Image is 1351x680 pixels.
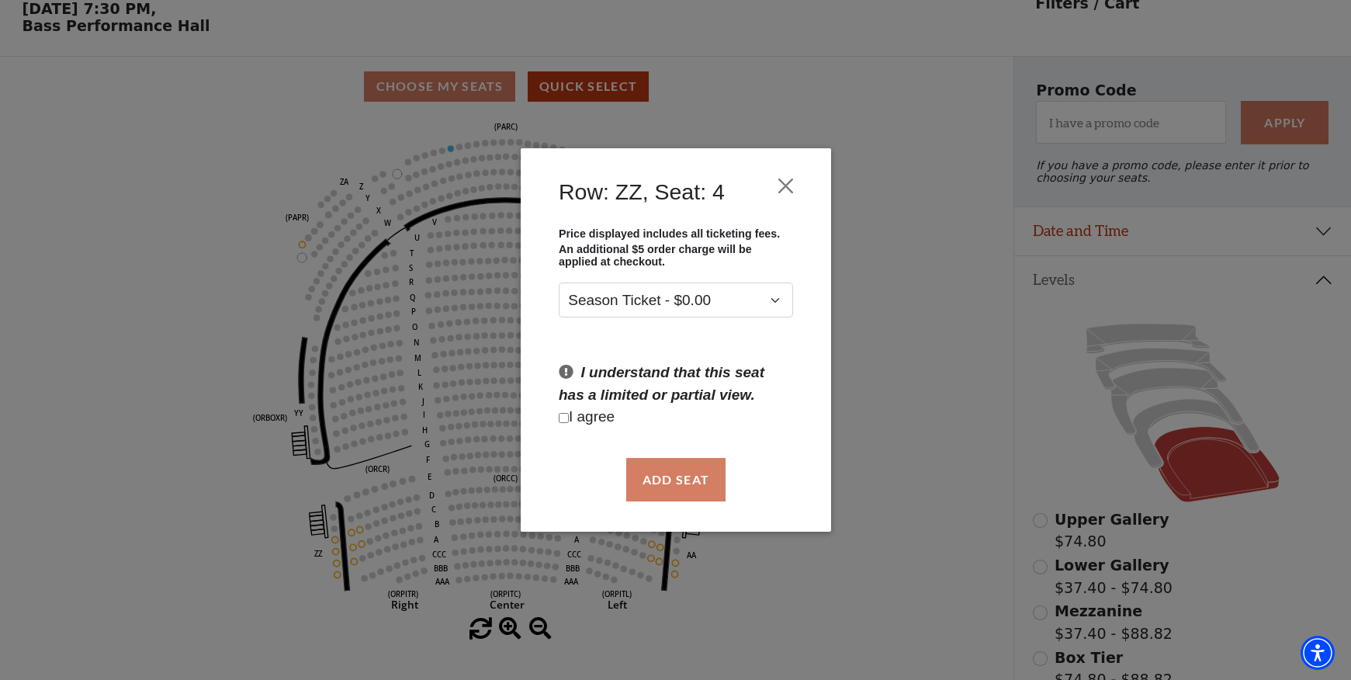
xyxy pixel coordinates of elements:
[559,227,793,240] p: Price displayed includes all ticketing fees.
[559,243,793,268] p: An additional $5 order charge will be applied at checkout.
[771,171,800,200] button: Close
[559,406,793,428] p: I agree
[559,179,725,205] h4: Row: ZZ, Seat: 4
[559,362,793,406] p: I understand that this seat has a limited or partial view.
[559,413,569,423] input: Checkbox field
[1301,636,1335,670] div: Accessibility Menu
